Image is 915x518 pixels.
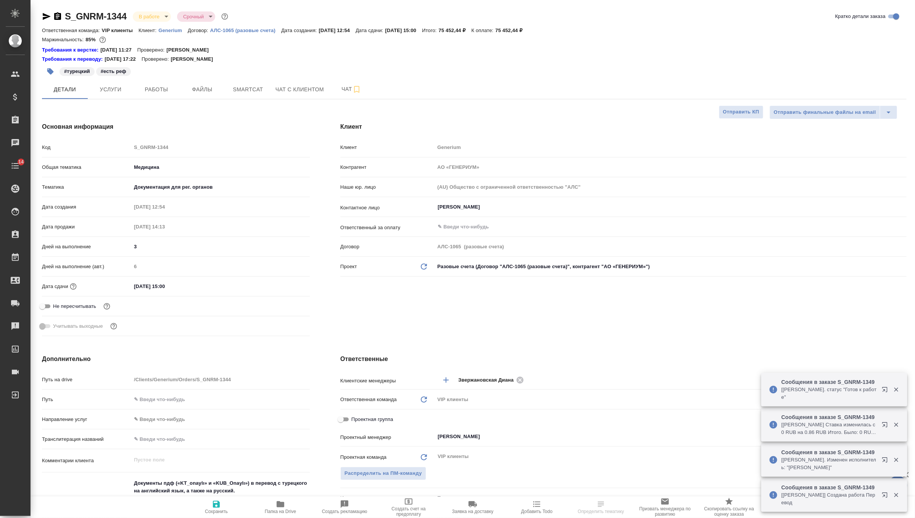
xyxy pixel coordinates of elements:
p: Контактное лицо [340,204,435,212]
span: Определить тематику [578,509,624,514]
div: ✎ Введи что-нибудь [134,416,301,423]
input: Пустое поле [435,162,907,173]
p: Дата сдачи: [356,28,385,33]
p: Сообщения в заказе S_GNRM-1349 [781,378,877,386]
p: [PERSON_NAME] [166,46,214,54]
button: Добавить тэг [42,63,59,80]
button: Если добавить услуги и заполнить их объемом, то дата рассчитается автоматически [68,282,78,291]
span: Не пересчитывать [53,303,96,310]
button: Отправить финальные файлы на email [770,105,880,119]
p: Сообщения в заказе S_GNRM-1349 [781,448,877,456]
h4: Клиент [340,122,907,131]
div: VIP клиенты [435,393,907,406]
span: Распределить на ПМ-команду [345,469,422,478]
button: Скопировать ссылку [53,12,62,21]
p: Комментарии клиента [42,457,131,465]
button: Выбери, если сб и вс нужно считать рабочими днями для выполнения заказа. [109,321,119,331]
span: Работы [138,85,175,94]
div: Прочее [435,492,907,505]
p: [DATE] 11:27 [100,46,137,54]
input: Пустое поле [435,241,907,252]
span: Звержановская Диана [458,376,518,384]
h4: Основная информация [42,122,310,131]
input: Пустое поле [131,221,198,232]
p: Общая тематика [42,163,131,171]
input: ✎ Введи что-нибудь [437,222,879,231]
p: [[PERSON_NAME]. статус "Готов к работе" [781,386,877,401]
p: Контрагент [340,163,435,171]
input: ✎ Введи что-нибудь [131,241,310,252]
input: ✎ Введи что-нибудь [131,281,198,292]
p: [[PERSON_NAME] Ставка изменилась с 0 RUB на 0.86 RUB Итого. Было: 0 RUB. Стало: 145.34 RUB [781,421,877,436]
button: Включи, если не хочешь, чтобы указанная дата сдачи изменилась после переставления заказа в 'Подтв... [102,301,112,311]
p: Проект [340,263,357,270]
button: Папка на Drive [248,497,313,518]
p: [[PERSON_NAME]] Создана работа Перевод [781,491,877,507]
span: Отправить финальные файлы на email [774,108,876,117]
div: Документация для рег. органов [131,181,310,194]
p: Проектный менеджер [340,434,435,441]
button: Сохранить [184,497,248,518]
p: Ответственная команда [340,396,397,403]
p: Клиент: [139,28,158,33]
p: К оплате: [472,28,496,33]
span: В заказе уже есть ответственный ПМ или ПМ группа [340,467,426,480]
span: Отправить КП [723,108,759,117]
div: Медицина [131,161,310,174]
p: Дата продажи [42,223,131,231]
span: Проектная группа [351,416,393,423]
h4: Ответственные [340,355,907,364]
p: Маржинальность: [42,37,85,42]
p: [DATE] 17:22 [105,55,142,63]
p: [[PERSON_NAME]. Изменен исполнитель: "[PERSON_NAME]" [781,456,877,471]
span: Призвать менеджера по развитию [638,506,693,517]
p: Договор: [188,28,210,33]
button: 9152.12 RUB; [98,35,108,45]
span: Заявка на доставку [452,509,493,514]
p: Дней на выполнение [42,243,131,251]
input: Пустое поле [131,374,310,385]
p: Дата создания [42,203,131,211]
button: Открыть в новой вкладке [877,417,896,435]
p: Клиент [340,144,435,151]
p: Проверено: [137,46,167,54]
input: ✎ Введи что-нибудь [131,394,310,405]
input: Пустое поле [131,201,198,212]
p: Путь [42,396,131,403]
button: Срочный [181,13,206,20]
button: Призвать менеджера по развитию [633,497,697,518]
button: Open [902,206,904,208]
button: Open [902,226,904,228]
button: Добавить Todo [505,497,569,518]
span: турецкий [59,68,95,74]
button: Отправить КП [719,105,764,119]
span: Учитывать выходные [53,322,103,330]
div: Нажми, чтобы открыть папку с инструкцией [42,55,105,63]
button: Распределить на ПМ-команду [340,467,426,480]
div: Нажми, чтобы открыть папку с инструкцией [42,46,100,54]
p: Итого: [422,28,438,33]
div: В работе [133,11,171,22]
p: Ответственный за оплату [340,224,435,231]
button: Добавить менеджера [437,371,455,389]
p: [PERSON_NAME] [171,55,219,63]
span: Smartcat [230,85,266,94]
div: ✎ Введи что-нибудь [131,413,310,426]
div: Разовые счета (Договор "АЛС-1065 (разовые счета)", контрагент "АО «ГЕНЕРИУМ»") [435,260,907,273]
p: Транслитерация названий [42,435,131,443]
button: Скопировать ссылку на оценку заказа [697,497,761,518]
p: Generium [158,28,188,33]
button: Доп статусы указывают на важность/срочность заказа [220,11,230,21]
p: Клиентские менеджеры [340,377,435,385]
input: Пустое поле [435,142,907,153]
button: Заявка на доставку [441,497,505,518]
p: Договор [340,243,435,251]
p: VIP клиенты [102,28,139,33]
p: #есть реф [101,68,126,75]
p: Дата создания: [281,28,319,33]
p: Ответственная команда: [42,28,102,33]
span: Чат [333,84,370,94]
p: Сообщения в заказе S_GNRM-1349 [781,484,877,491]
p: Тематика [42,183,131,191]
p: 75 452,44 ₽ [495,28,528,33]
